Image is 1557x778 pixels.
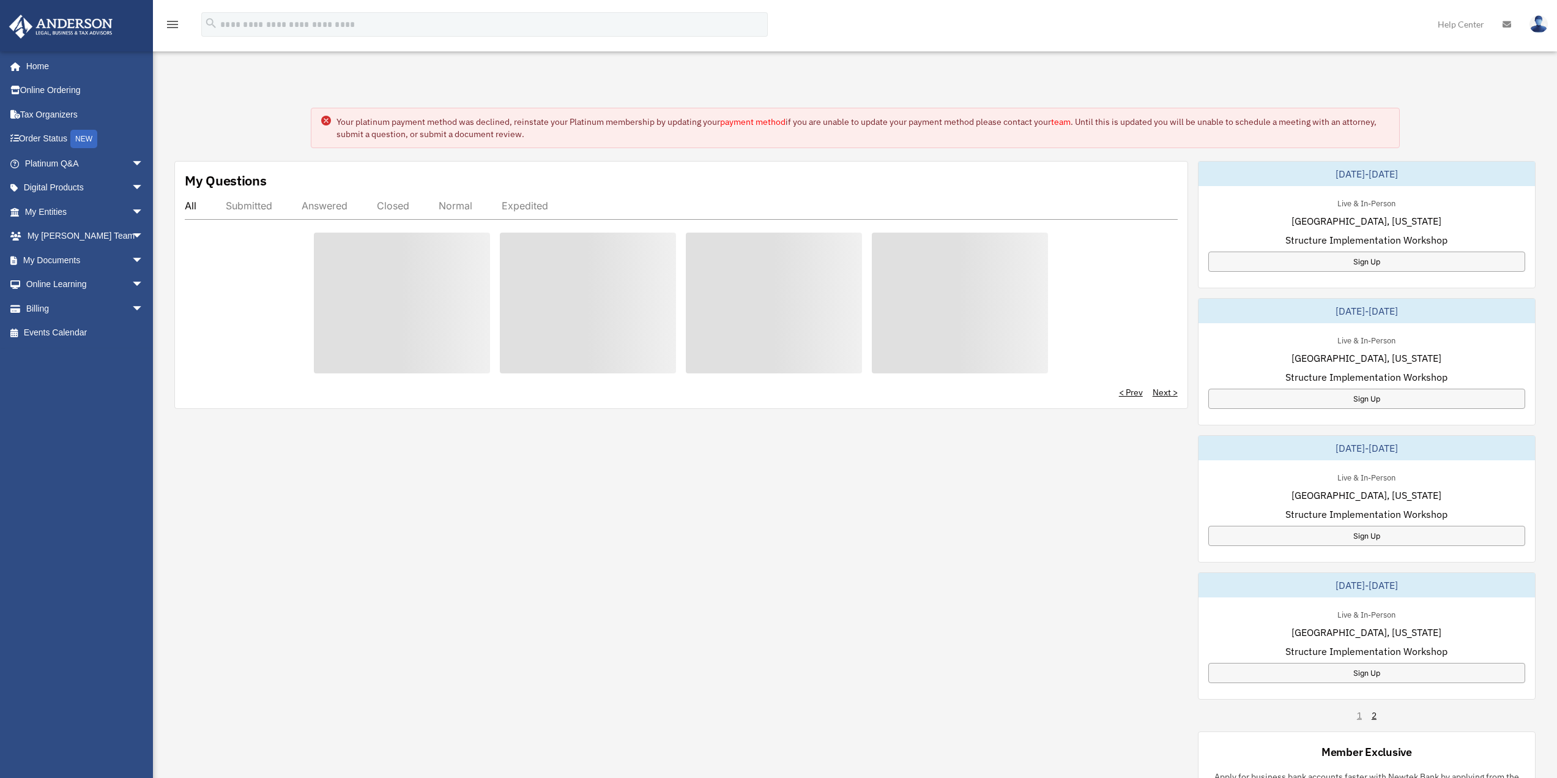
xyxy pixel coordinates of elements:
a: payment method [720,116,786,127]
span: arrow_drop_down [132,176,156,201]
div: My Questions [185,171,267,190]
a: Online Ordering [9,78,162,103]
i: menu [165,17,180,32]
a: Home [9,54,156,78]
div: [DATE]-[DATE] [1198,573,1535,597]
a: Platinum Q&Aarrow_drop_down [9,151,162,176]
div: Your platinum payment method was declined, reinstate your Platinum membership by updating your if... [336,116,1389,140]
a: Sign Up [1208,389,1525,409]
a: Sign Up [1208,252,1525,272]
div: Expedited [502,200,548,212]
i: search [204,17,218,30]
a: Digital Productsarrow_drop_down [9,176,162,200]
a: Order StatusNEW [9,127,162,152]
a: Sign Up [1208,526,1525,546]
span: arrow_drop_down [132,151,156,176]
div: Normal [439,200,472,212]
a: Sign Up [1208,663,1525,683]
div: All [185,200,196,212]
a: menu [165,21,180,32]
div: Live & In-Person [1328,470,1405,483]
div: Submitted [226,200,272,212]
span: [GEOGRAPHIC_DATA], [US_STATE] [1291,351,1441,365]
span: [GEOGRAPHIC_DATA], [US_STATE] [1291,488,1441,503]
a: 2 [1372,709,1377,722]
a: < Prev [1119,386,1143,398]
a: Online Learningarrow_drop_down [9,272,162,297]
div: Member Exclusive [1321,744,1412,760]
div: NEW [70,130,97,148]
span: Structure Implementation Workshop [1285,370,1447,384]
div: Live & In-Person [1328,333,1405,346]
div: Live & In-Person [1328,607,1405,620]
span: arrow_drop_down [132,248,156,273]
a: Events Calendar [9,321,162,345]
span: arrow_drop_down [132,296,156,321]
span: [GEOGRAPHIC_DATA], [US_STATE] [1291,625,1441,640]
span: arrow_drop_down [132,272,156,297]
span: arrow_drop_down [132,224,156,249]
div: Closed [377,200,409,212]
img: Anderson Advisors Platinum Portal [6,15,116,39]
a: Next > [1153,386,1178,398]
a: My Entitiesarrow_drop_down [9,200,162,224]
a: team [1051,116,1071,127]
span: Structure Implementation Workshop [1285,644,1447,659]
div: Live & In-Person [1328,196,1405,209]
a: Tax Organizers [9,102,162,127]
span: arrow_drop_down [132,200,156,225]
span: Structure Implementation Workshop [1285,507,1447,522]
div: [DATE]-[DATE] [1198,436,1535,460]
img: User Pic [1529,15,1548,33]
div: [DATE]-[DATE] [1198,162,1535,186]
a: My [PERSON_NAME] Teamarrow_drop_down [9,224,162,249]
span: Structure Implementation Workshop [1285,233,1447,247]
div: [DATE]-[DATE] [1198,299,1535,323]
a: My Documentsarrow_drop_down [9,248,162,272]
span: [GEOGRAPHIC_DATA], [US_STATE] [1291,214,1441,228]
a: Billingarrow_drop_down [9,296,162,321]
div: Answered [302,200,347,212]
